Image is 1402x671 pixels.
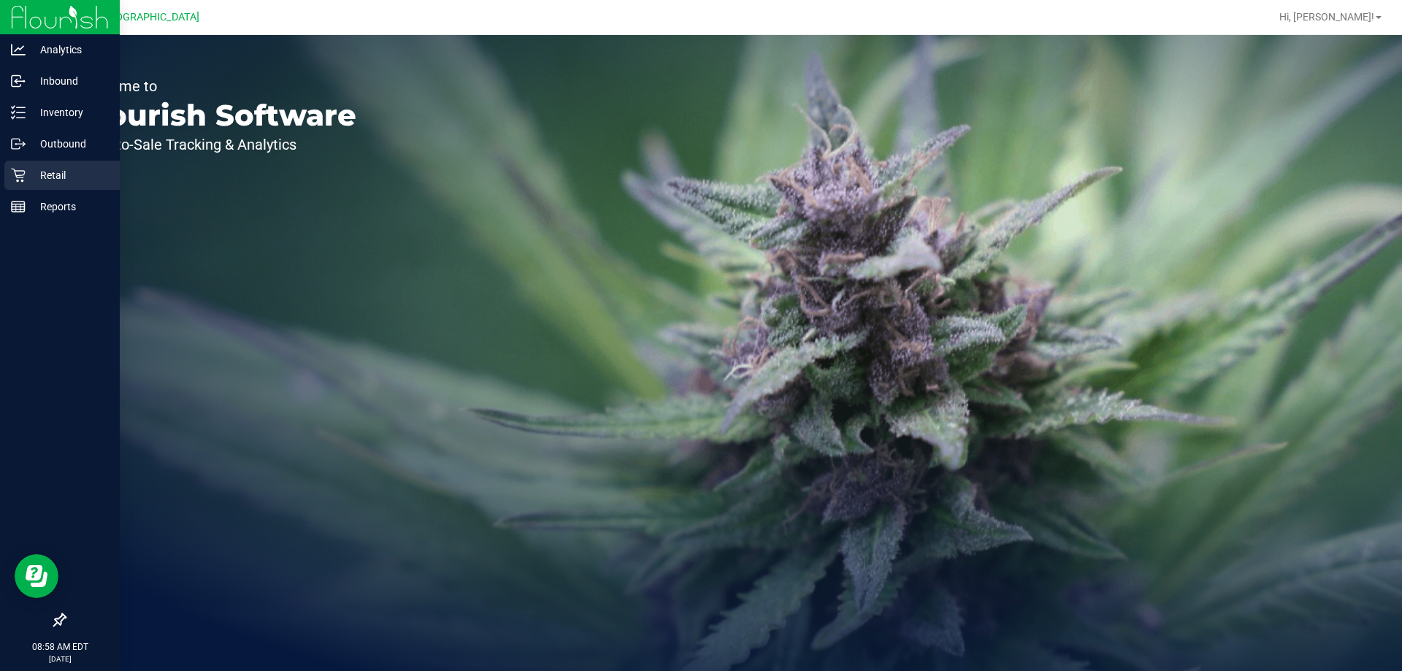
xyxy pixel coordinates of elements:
[26,166,113,184] p: Retail
[26,72,113,90] p: Inbound
[99,11,199,23] span: [GEOGRAPHIC_DATA]
[1279,11,1374,23] span: Hi, [PERSON_NAME]!
[26,135,113,153] p: Outbound
[79,137,356,152] p: Seed-to-Sale Tracking & Analytics
[26,41,113,58] p: Analytics
[11,168,26,183] inline-svg: Retail
[26,104,113,121] p: Inventory
[11,42,26,57] inline-svg: Analytics
[15,554,58,598] iframe: Resource center
[7,653,113,664] p: [DATE]
[7,640,113,653] p: 08:58 AM EDT
[11,74,26,88] inline-svg: Inbound
[11,137,26,151] inline-svg: Outbound
[26,198,113,215] p: Reports
[11,105,26,120] inline-svg: Inventory
[79,79,356,93] p: Welcome to
[79,101,356,130] p: Flourish Software
[11,199,26,214] inline-svg: Reports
